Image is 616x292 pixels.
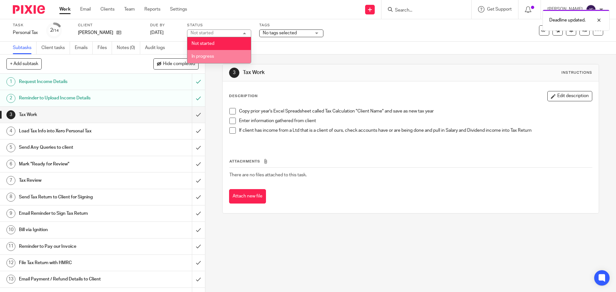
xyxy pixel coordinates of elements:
[150,23,179,28] label: Due by
[547,91,592,101] button: Edit description
[239,108,592,114] p: Copy prior year's Excel Spreadsheet called Tax Calculation "Client Name" and save as new tax year
[170,6,187,13] a: Settings
[6,127,15,136] div: 4
[163,62,195,67] span: Hide completed
[19,242,130,251] h1: Reminder to Pay our Invoice
[6,110,15,119] div: 3
[19,126,130,136] h1: Load Tax Info into Xero Personal Tax
[6,258,15,267] div: 12
[13,42,37,54] a: Subtasks
[6,143,15,152] div: 5
[6,225,15,234] div: 10
[586,4,596,15] img: svg%3E
[6,58,42,69] button: + Add subtask
[239,127,592,134] p: If client has income from a Ltd that is a client of ours, check accounts have or are being done a...
[78,29,113,36] p: [PERSON_NAME]
[19,77,130,87] h1: Request Income Details
[549,17,586,23] p: Deadline updated.
[19,176,130,185] h1: Tax Review
[192,54,214,59] span: In progress
[13,5,45,14] img: Pixie
[80,6,91,13] a: Email
[561,70,592,75] div: Instructions
[153,58,199,69] button: Hide completed
[150,30,164,35] span: [DATE]
[229,160,260,163] span: Attachments
[6,193,15,202] div: 8
[41,42,70,54] a: Client tasks
[19,110,130,120] h1: Tax Work
[19,159,130,169] h1: Mark "Ready for Review"
[6,77,15,86] div: 1
[6,160,15,169] div: 6
[19,209,130,218] h1: Email Reminder to Sign Tax Return
[191,31,213,35] div: Not started
[50,27,59,34] div: 2
[229,68,239,78] div: 3
[117,42,140,54] a: Notes (0)
[13,23,38,28] label: Task
[263,31,297,35] span: No tags selected
[19,93,130,103] h1: Reminder to Upload Income Details
[124,6,135,13] a: Team
[100,6,115,13] a: Clients
[19,274,130,284] h1: Email Payment / Refund Details to Client
[187,23,251,28] label: Status
[75,42,93,54] a: Emails
[19,225,130,235] h1: Bill via Ignition
[144,6,160,13] a: Reports
[59,6,71,13] a: Work
[229,94,258,99] p: Description
[6,275,15,284] div: 13
[6,94,15,103] div: 2
[239,118,592,124] p: Enter information gathered from client
[19,192,130,202] h1: Send Tax Return to Client for Signing
[259,23,323,28] label: Tags
[53,29,59,32] small: /14
[13,29,38,36] div: Personal Tax
[19,143,130,152] h1: Send Any Queries to client
[19,258,130,268] h1: File Tax Return with HMRC
[192,41,214,46] span: Not started
[145,42,170,54] a: Audit logs
[243,69,424,76] h1: Tax Work
[6,176,15,185] div: 7
[229,173,307,177] span: There are no files attached to this task.
[229,189,266,204] button: Attach new file
[98,42,112,54] a: Files
[6,209,15,218] div: 9
[78,23,142,28] label: Client
[6,242,15,251] div: 11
